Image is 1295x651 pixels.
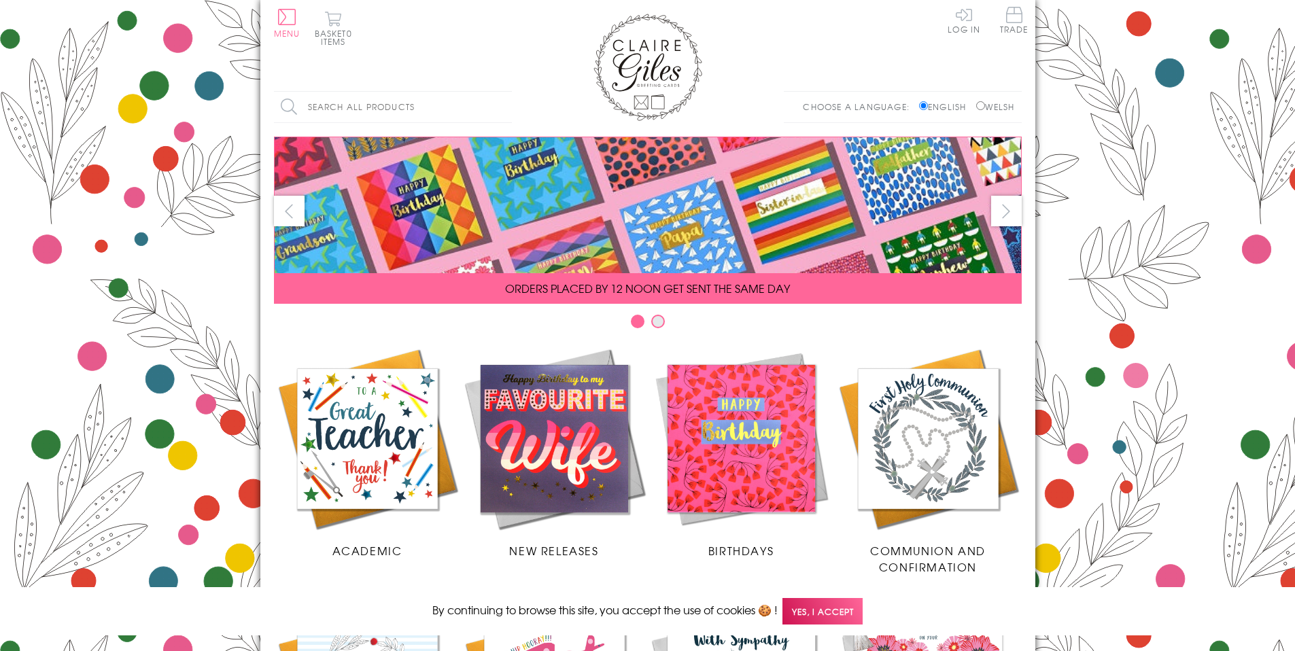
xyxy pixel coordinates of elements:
[870,542,986,575] span: Communion and Confirmation
[976,101,1015,113] label: Welsh
[332,542,402,559] span: Academic
[505,280,790,296] span: ORDERS PLACED BY 12 NOON GET SENT THE SAME DAY
[631,315,644,328] button: Carousel Page 1 (Current Slide)
[274,27,300,39] span: Menu
[835,345,1022,575] a: Communion and Confirmation
[803,101,916,113] p: Choose a language:
[782,598,863,624] span: Yes, I accept
[321,27,352,48] span: 0 items
[498,92,512,122] input: Search
[1000,7,1029,36] a: Trade
[274,92,512,122] input: Search all products
[461,345,648,559] a: New Releases
[274,345,461,559] a: Academic
[708,542,774,559] span: Birthdays
[919,101,973,113] label: English
[274,9,300,37] button: Menu
[948,7,980,33] a: Log In
[651,315,665,328] button: Carousel Page 2
[919,101,928,110] input: English
[991,196,1022,226] button: next
[274,314,1022,335] div: Carousel Pagination
[1000,7,1029,33] span: Trade
[648,345,835,559] a: Birthdays
[509,542,598,559] span: New Releases
[976,101,985,110] input: Welsh
[315,11,352,46] button: Basket0 items
[274,196,305,226] button: prev
[593,14,702,121] img: Claire Giles Greetings Cards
